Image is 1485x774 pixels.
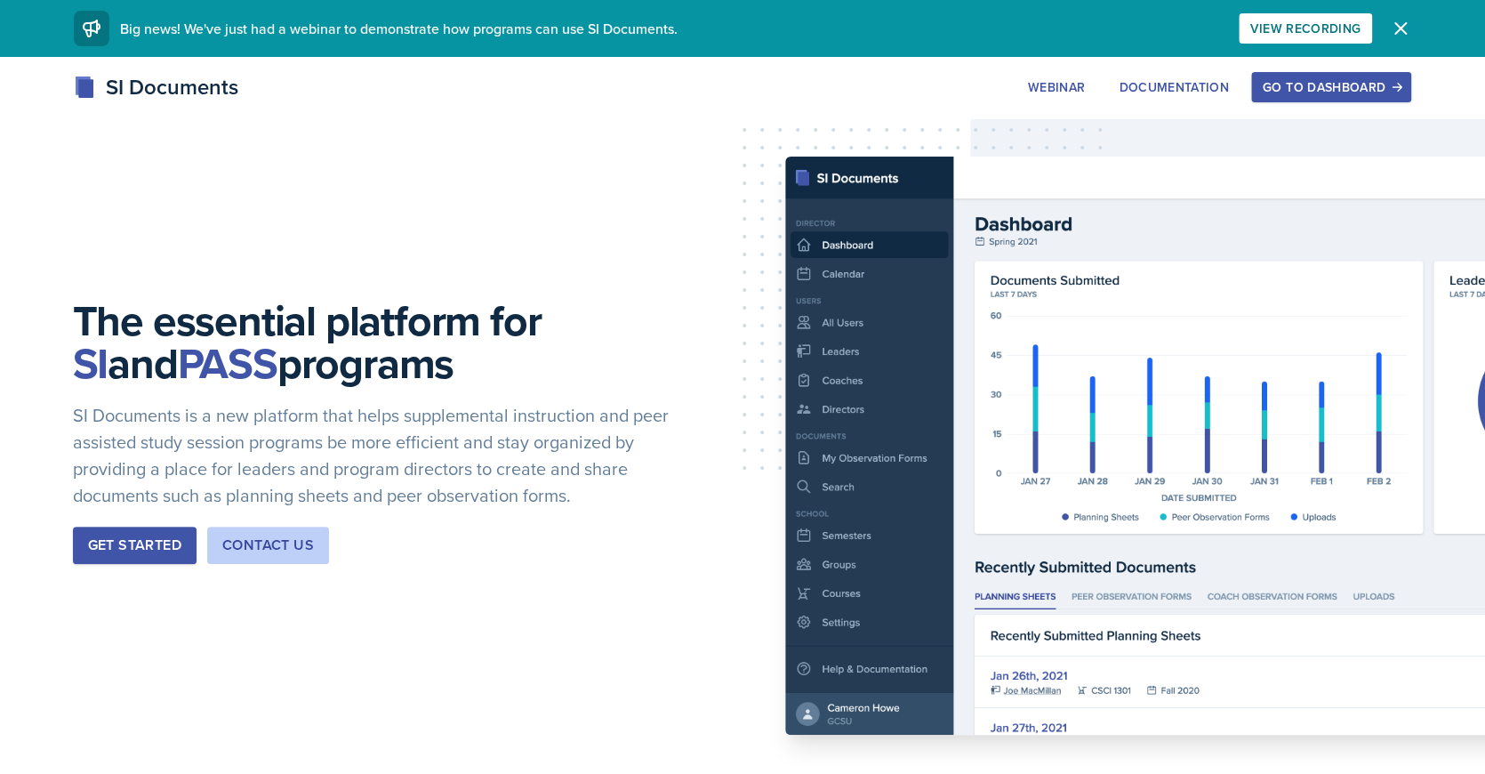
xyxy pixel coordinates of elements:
[88,535,181,556] div: Get Started
[207,527,329,564] button: Contact Us
[73,527,197,564] button: Get Started
[1119,80,1229,94] div: Documentation
[1251,72,1411,102] button: Go to Dashboard
[120,19,678,38] span: Big news! We've just had a webinar to demonstrate how programs can use SI Documents.
[74,71,238,103] div: SI Documents
[1263,80,1400,94] div: Go to Dashboard
[1250,21,1361,36] div: View Recording
[1239,13,1372,44] button: View Recording
[1028,80,1085,94] div: Webinar
[1107,72,1240,102] button: Documentation
[1016,72,1096,102] button: Webinar
[222,535,314,556] div: Contact Us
